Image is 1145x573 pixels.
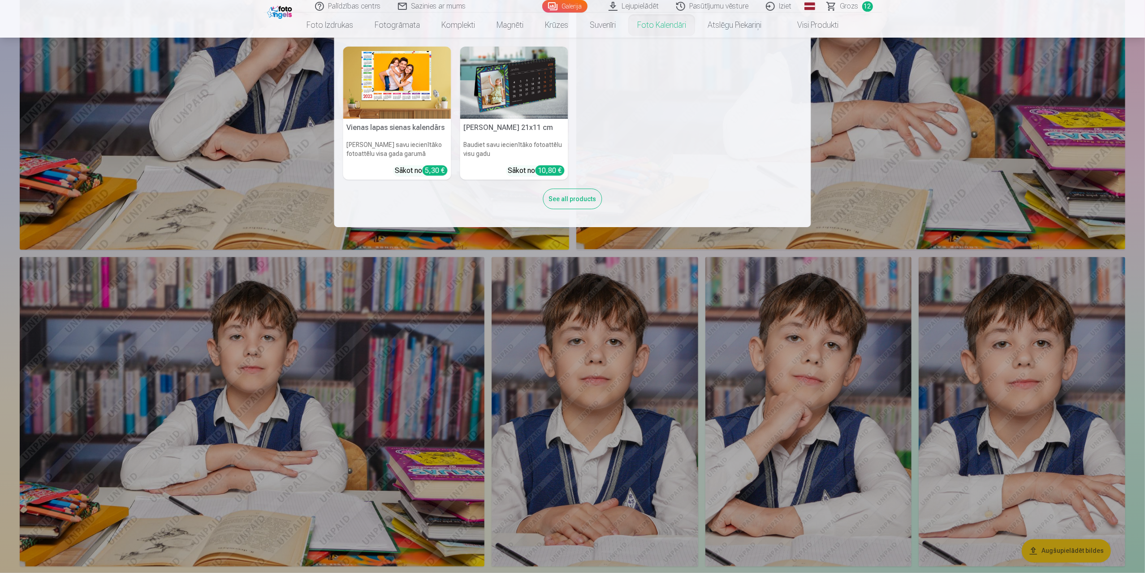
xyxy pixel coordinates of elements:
[772,13,849,38] a: Visi produkti
[627,13,697,38] a: Foto kalendāri
[343,47,451,119] img: Vienas lapas sienas kalendārs
[543,194,602,203] a: See all products
[343,119,451,137] h5: Vienas lapas sienas kalendārs
[395,165,448,176] div: Sākot no
[460,137,568,162] h6: Baudiet savu iecienītāko fotoattēlu visu gadu
[423,165,448,176] div: 5,30 €
[534,13,579,38] a: Krūzes
[343,137,451,162] h6: [PERSON_NAME] savu iecienītāko fotoattēlu visa gada garumā
[267,4,294,19] img: /fa1
[697,13,772,38] a: Atslēgu piekariņi
[508,165,565,176] div: Sākot no
[460,47,568,119] img: Galda kalendārs 21x11 cm
[343,47,451,180] a: Vienas lapas sienas kalendārsVienas lapas sienas kalendārs[PERSON_NAME] savu iecienītāko fotoattē...
[460,119,568,137] h5: [PERSON_NAME] 21x11 cm
[543,189,602,209] div: See all products
[364,13,431,38] a: Fotogrāmata
[296,13,364,38] a: Foto izdrukas
[840,1,859,12] span: Grozs
[862,1,873,12] span: 12
[486,13,534,38] a: Magnēti
[460,47,568,180] a: Galda kalendārs 21x11 cm[PERSON_NAME] 21x11 cmBaudiet savu iecienītāko fotoattēlu visu gaduSākot ...
[579,13,627,38] a: Suvenīri
[431,13,486,38] a: Komplekti
[536,165,565,176] div: 10,80 €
